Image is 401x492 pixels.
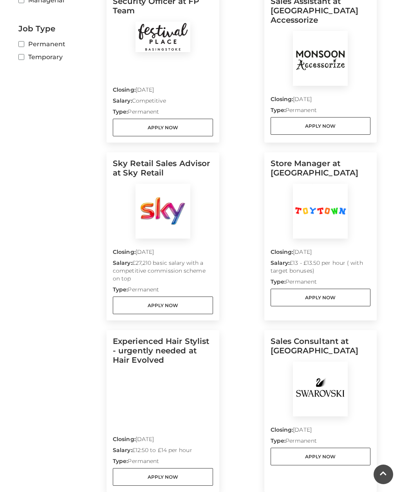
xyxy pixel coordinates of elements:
[18,24,101,33] h2: Job Type
[271,117,371,135] a: Apply Now
[113,97,213,108] p: Competitive
[113,159,213,184] h5: Sky Retail Sales Advisor at Sky Retail
[113,108,128,115] strong: Type:
[113,436,135,443] strong: Closing:
[271,248,371,259] p: [DATE]
[113,119,213,136] a: Apply Now
[271,259,290,266] strong: Salary:
[113,248,135,255] strong: Closing:
[113,259,213,286] p: £27,210 basic salary with a competitive commission scheme on top
[271,95,371,106] p: [DATE]
[271,96,293,103] strong: Closing:
[271,437,285,444] strong: Type:
[271,259,371,278] p: £13 - £13.50 per hour ( with target bonuses)
[113,86,213,97] p: [DATE]
[18,39,101,49] label: Permanent
[271,107,285,114] strong: Type:
[271,437,371,448] p: Permanent
[113,468,213,486] a: Apply Now
[113,259,132,266] strong: Salary:
[293,362,348,416] img: Swarovski
[18,52,101,62] label: Temporary
[113,447,132,454] strong: Salary:
[113,457,213,468] p: Permanent
[113,97,132,104] strong: Salary:
[271,448,371,465] a: Apply Now
[135,184,190,239] img: Sky Retail
[135,22,190,52] img: Festival Place
[271,248,293,255] strong: Closing:
[271,278,285,285] strong: Type:
[113,248,213,259] p: [DATE]
[271,159,371,184] h5: Store Manager at [GEOGRAPHIC_DATA]
[113,458,128,465] strong: Type:
[271,278,371,289] p: Permanent
[113,108,213,119] p: Permanent
[271,336,371,362] h5: Sales Consultant at [GEOGRAPHIC_DATA]
[113,336,213,371] h5: Experienced Hair Stylist - urgently needed at Hair Evolved
[271,289,371,306] a: Apply Now
[113,297,213,314] a: Apply Now
[113,435,213,446] p: [DATE]
[293,31,348,86] img: Monsoon
[271,426,293,433] strong: Closing:
[113,286,128,293] strong: Type:
[113,286,213,297] p: Permanent
[293,184,348,239] img: Toy Town
[113,86,135,93] strong: Closing:
[271,106,371,117] p: Permanent
[113,446,213,457] p: £12:50 to £14 per hour
[271,426,371,437] p: [DATE]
